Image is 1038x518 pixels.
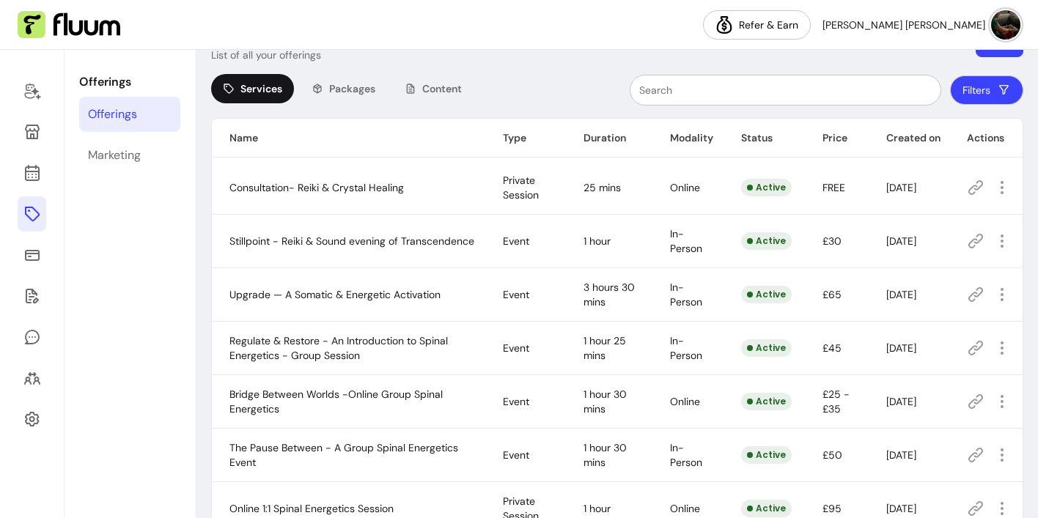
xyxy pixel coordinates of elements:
button: avatar[PERSON_NAME] [PERSON_NAME] [822,10,1020,40]
span: Online [670,181,700,194]
span: Services [240,81,282,96]
a: Sales [18,237,46,273]
th: Duration [566,119,652,158]
span: £65 [822,288,842,301]
span: Event [503,341,529,355]
span: [DATE] [886,395,916,408]
div: Active [741,232,792,250]
span: Online [670,395,700,408]
span: 3 hours 30 mins [584,281,635,308]
span: Upgrade — A Somatic & Energetic Activation [229,288,441,301]
span: Packages [329,81,375,96]
span: £30 [822,234,842,248]
span: Content [422,81,462,96]
th: Price [805,119,869,158]
div: Active [741,393,792,410]
span: [DATE] [886,234,916,248]
a: Refer & Earn [703,10,811,40]
span: [DATE] [886,288,916,301]
span: £50 [822,448,842,462]
img: avatar [991,10,1020,40]
span: 25 mins [584,181,621,194]
span: Private Session [503,174,539,201]
img: Fluum Logo [18,11,120,39]
span: £25 - £35 [822,388,850,415]
span: £95 [822,502,842,515]
span: In-Person [670,227,702,255]
a: Offerings [18,196,46,232]
div: Active [741,339,792,357]
span: Event [503,448,529,462]
span: Stillpoint - Reiki & Sound evening of Transcendence [229,234,474,248]
button: Filters [950,75,1023,105]
span: Online 1:1 Spinal Energetics Session [229,502,394,515]
span: The Pause Between - A Group Spinal Energetics Event [229,441,458,469]
p: Offerings [79,73,180,91]
a: Calendar [18,155,46,190]
th: Created on [869,119,949,158]
span: 1 hour 30 mins [584,441,627,469]
span: In-Person [670,281,702,308]
input: Search [639,83,932,97]
span: Event [503,288,529,301]
span: [DATE] [886,341,916,355]
span: Event [503,395,529,408]
span: 1 hour [584,502,611,515]
span: Online [670,502,700,515]
span: [DATE] [886,181,916,194]
span: 1 hour [584,234,611,248]
p: List of all your offerings [211,48,321,62]
th: Actions [949,119,1023,158]
div: Marketing [88,147,141,164]
span: £45 [822,341,842,355]
span: 1 hour 25 mins [584,334,626,362]
a: Offerings [79,97,180,132]
div: Offerings [88,106,137,123]
span: FREE [822,181,845,194]
span: Consultation- Reiki & Crystal Healing [229,181,404,194]
span: [DATE] [886,502,916,515]
a: Storefront [18,114,46,149]
a: Marketing [79,138,180,173]
span: 1 hour 30 mins [584,388,627,415]
a: Clients [18,360,46,396]
span: In-Person [670,441,702,469]
div: Active [741,446,792,464]
div: Active [741,500,792,517]
a: My Messages [18,319,46,355]
span: [PERSON_NAME] [PERSON_NAME] [822,18,985,32]
span: [DATE] [886,448,916,462]
th: Name [212,119,485,158]
span: Event [503,234,529,248]
th: Modality [652,119,724,158]
span: In-Person [670,334,702,362]
a: Home [18,73,46,108]
div: Active [741,286,792,303]
span: Regulate & Restore - An Introduction to Spinal Energetics - Group Session [229,334,448,362]
th: Status [724,119,805,158]
div: Active [741,179,792,196]
th: Type [485,119,566,158]
a: Settings [18,402,46,437]
span: Bridge Between Worlds -Online Group Spinal Energetics [229,388,443,415]
a: Forms [18,278,46,314]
